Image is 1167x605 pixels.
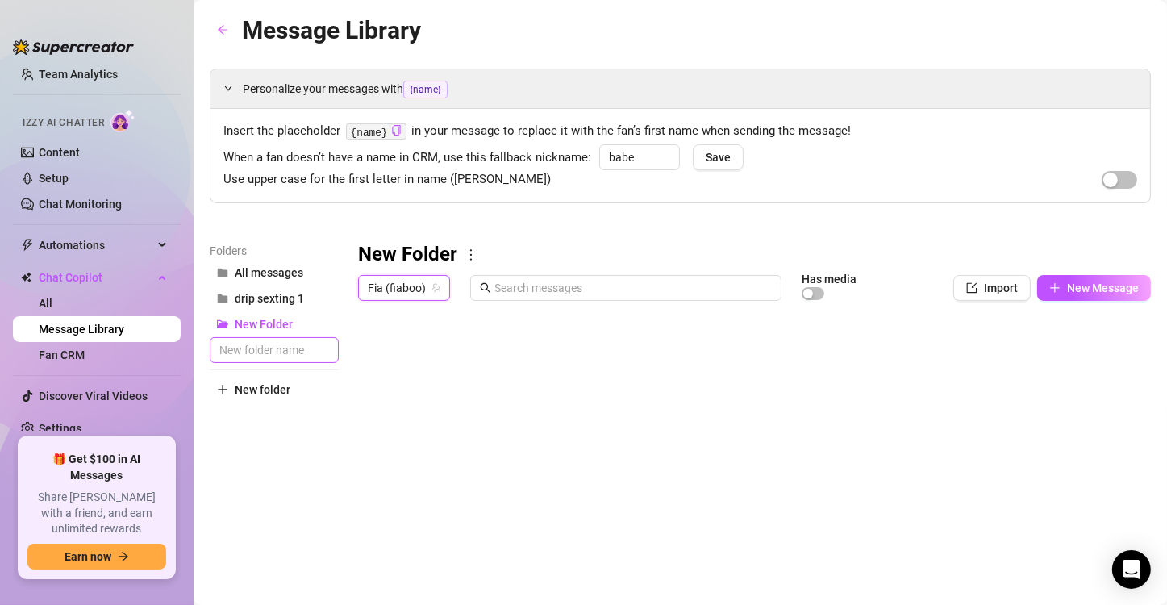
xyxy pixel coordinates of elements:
[39,297,52,310] a: All
[118,551,129,562] span: arrow-right
[480,282,491,294] span: search
[210,377,339,403] button: New folder
[27,544,166,570] button: Earn nowarrow-right
[210,242,339,260] article: Folders
[243,80,1137,98] span: Personalize your messages with
[217,319,228,330] span: folder-open
[242,11,421,49] article: Message Library
[346,123,406,140] code: {name}
[391,125,402,137] button: Click to Copy
[235,318,293,331] span: New Folder
[431,283,441,293] span: team
[1112,550,1151,589] div: Open Intercom Messenger
[368,276,440,300] span: Fia (fiaboo)
[23,115,104,131] span: Izzy AI Chatter
[39,265,153,290] span: Chat Copilot
[391,125,402,136] span: copy
[210,69,1150,108] div: Personalize your messages with{name}
[21,272,31,283] img: Chat Copilot
[217,384,228,395] span: plus
[39,348,85,361] a: Fan CRM
[217,293,228,304] span: folder
[210,286,339,311] button: drip sexting 1
[802,274,856,284] article: Has media
[27,490,166,537] span: Share [PERSON_NAME] with a friend, and earn unlimited rewards
[21,239,34,252] span: thunderbolt
[223,83,233,93] span: expanded
[217,24,228,35] span: arrow-left
[39,390,148,403] a: Discover Viral Videos
[235,383,290,396] span: New folder
[403,81,448,98] span: {name}
[39,323,124,336] a: Message Library
[223,170,551,190] span: Use upper case for the first letter in name ([PERSON_NAME])
[210,260,339,286] button: All messages
[984,282,1018,294] span: Import
[464,248,478,262] span: more
[223,122,1137,141] span: Insert the placeholder in your message to replace it with the fan’s first name when sending the m...
[39,68,118,81] a: Team Analytics
[235,292,304,305] span: drip sexting 1
[966,282,977,294] span: import
[494,279,772,297] input: Search messages
[110,109,135,132] img: AI Chatter
[235,266,303,279] span: All messages
[39,422,81,435] a: Settings
[39,146,80,159] a: Content
[217,267,228,278] span: folder
[1037,275,1151,301] button: New Message
[210,337,339,363] input: New folder name
[210,311,339,337] button: New Folder
[39,198,122,211] a: Chat Monitoring
[953,275,1031,301] button: Import
[223,148,591,168] span: When a fan doesn’t have a name in CRM, use this fallback nickname:
[1049,282,1061,294] span: plus
[39,232,153,258] span: Automations
[693,144,744,170] button: Save
[358,242,457,268] h3: New Folder
[13,39,134,55] img: logo-BBDzfeDw.svg
[39,172,69,185] a: Setup
[65,550,111,563] span: Earn now
[706,151,731,164] span: Save
[27,452,166,483] span: 🎁 Get $100 in AI Messages
[1067,282,1139,294] span: New Message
